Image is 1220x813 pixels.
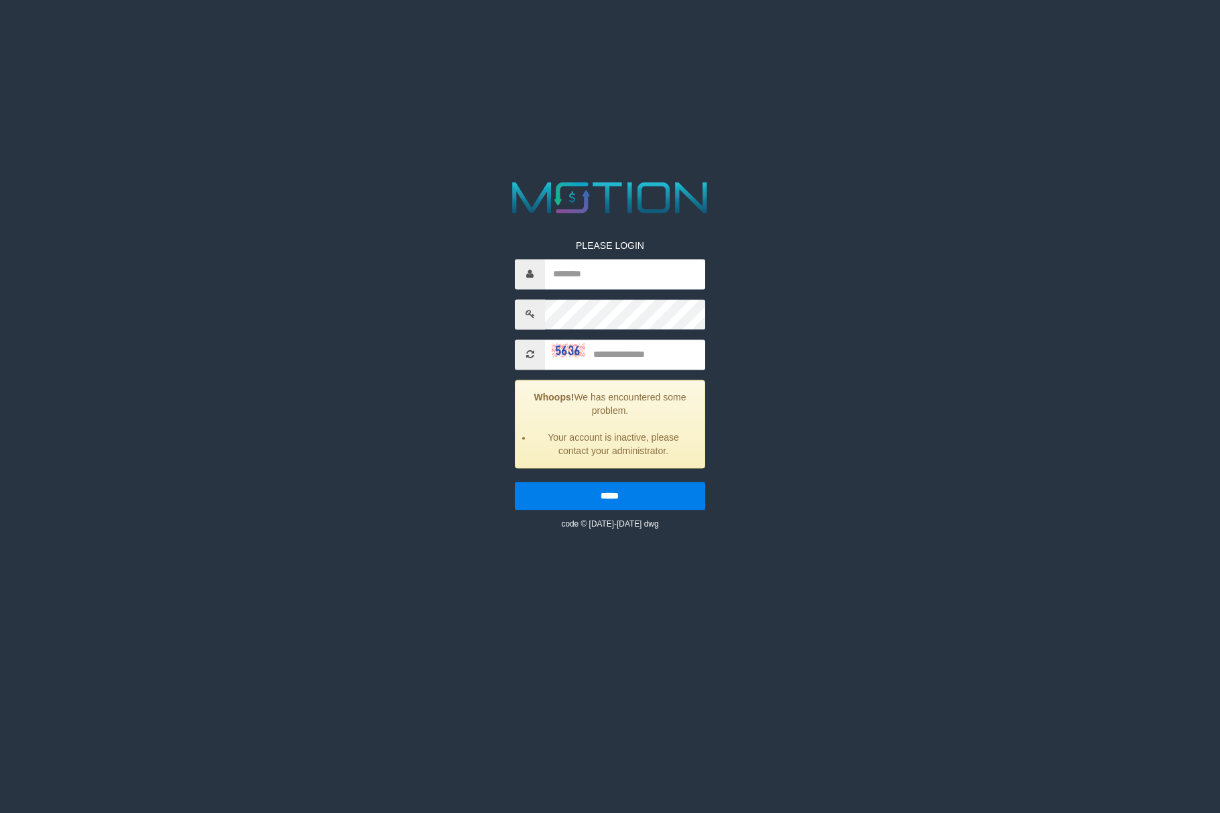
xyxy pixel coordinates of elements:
[515,239,705,252] p: PLEASE LOGIN
[503,176,717,219] img: MOTION_logo.png
[552,343,585,357] img: captcha
[532,431,694,457] li: Your account is inactive, please contact your administrator.
[515,380,705,468] div: We has encountered some problem.
[534,392,574,402] strong: Whoops!
[561,519,658,529] small: code © [DATE]-[DATE] dwg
